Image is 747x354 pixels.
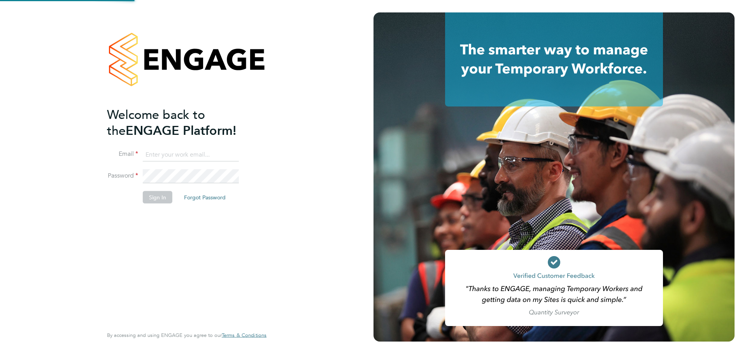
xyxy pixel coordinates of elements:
span: Welcome back to the [107,107,205,138]
h2: ENGAGE Platform! [107,106,259,138]
span: Terms & Conditions [222,332,267,338]
label: Email [107,150,138,158]
span: By accessing and using ENGAGE you agree to our [107,332,267,338]
button: Sign In [143,191,172,204]
a: Terms & Conditions [222,332,267,338]
label: Password [107,172,138,180]
input: Enter your work email... [143,148,239,162]
button: Forgot Password [178,191,232,204]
